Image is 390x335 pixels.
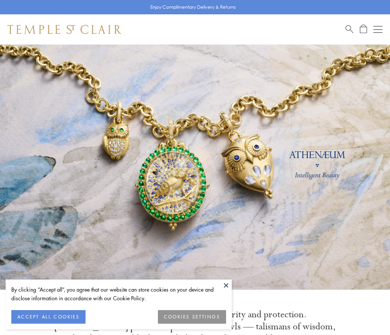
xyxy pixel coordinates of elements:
[11,285,226,303] div: By clicking “Accept all”, you agree that our website can store cookies on your device and disclos...
[346,25,353,34] a: Search
[360,25,367,34] a: Open Shopping Bag
[373,25,382,34] button: Open navigation
[8,25,121,34] img: Temple St. Clair
[158,310,226,324] button: COOKIES SETTINGS
[150,3,236,11] p: Enjoy Complimentary Delivery & Returns
[11,310,86,324] button: ACCEPT ALL COOKIES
